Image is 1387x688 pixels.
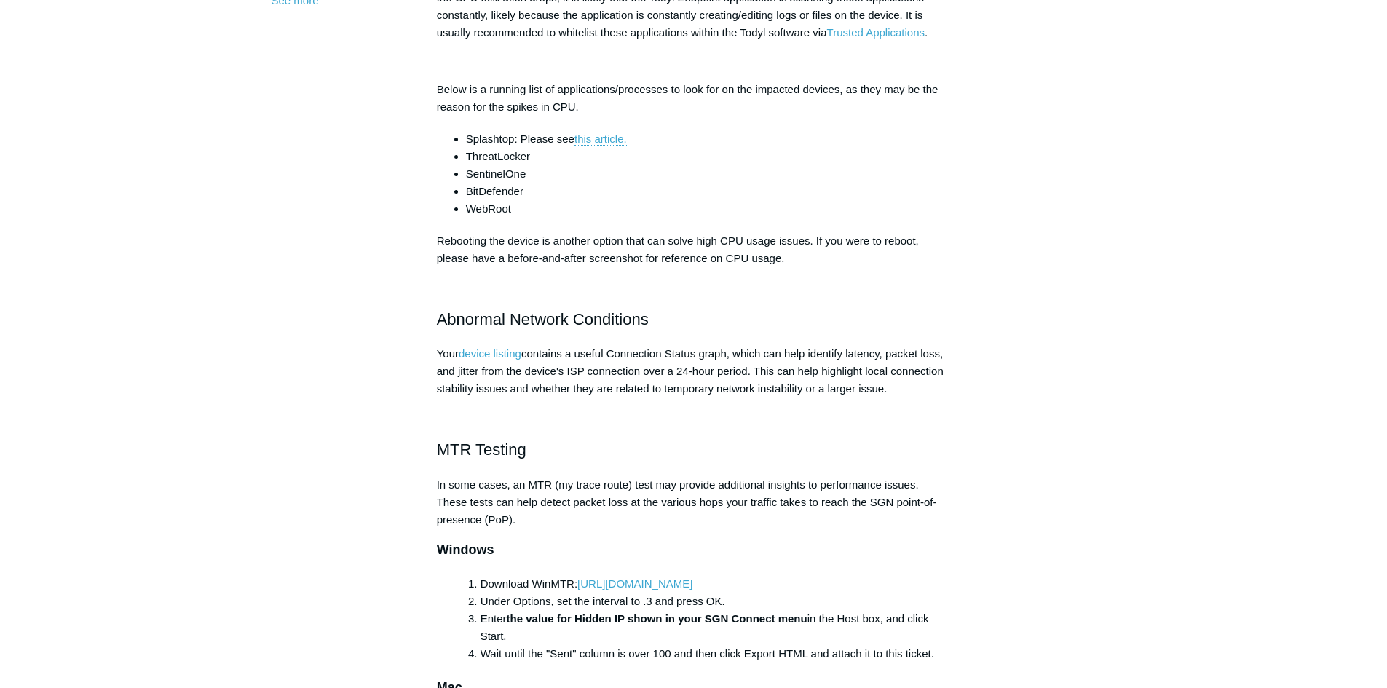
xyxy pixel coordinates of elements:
h2: MTR Testing [437,437,951,462]
a: device listing [459,347,521,360]
p: Below is a running list of applications/processes to look for on the impacted devices, as they ma... [437,81,951,116]
li: ThreatLocker [466,148,951,165]
h2: Abnormal Network Conditions [437,307,951,332]
li: WebRoot [466,200,951,218]
li: Download WinMTR: [481,575,951,593]
a: this article. [574,133,627,146]
li: Under Options, set the interval to .3 and press OK. [481,593,951,610]
p: Your contains a useful Connection Status graph, which can help identify latency, packet loss, and... [437,345,951,398]
a: Trusted Applications [827,26,925,39]
strong: the value for Hidden IP shown in your SGN Connect menu [507,612,807,625]
li: Enter in the Host box, and click Start. [481,610,951,645]
p: In some cases, an MTR (my trace route) test may provide additional insights to performance issues... [437,476,951,529]
a: [URL][DOMAIN_NAME] [577,577,692,590]
li: BitDefender [466,183,951,200]
li: Splashtop: Please see [466,130,951,148]
h3: Windows [437,539,951,561]
li: Wait until the "Sent" column is over 100 and then click Export HTML and attach it to this ticket. [481,645,951,663]
li: SentinelOne [466,165,951,183]
p: Rebooting the device is another option that can solve high CPU usage issues. If you were to reboo... [437,232,951,267]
